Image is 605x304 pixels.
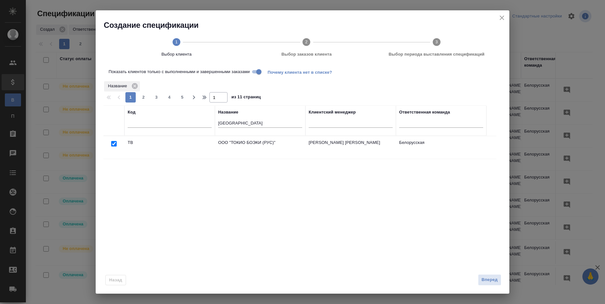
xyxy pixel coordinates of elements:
[399,109,450,115] div: Ответственная команда
[396,136,486,159] td: Белорусская
[497,13,507,23] button: close
[268,69,337,74] span: Почему клиента нет в списке?
[151,94,162,101] span: 3
[138,92,149,103] button: 2
[109,69,250,75] span: Показать клиентов только с выполненными и завершенными заказами
[108,83,129,89] p: Название
[218,109,238,115] div: Название
[482,276,498,284] span: Вперед
[305,136,396,159] td: [PERSON_NAME] [PERSON_NAME]
[231,93,261,103] span: из 11 страниц
[128,109,135,115] div: Код
[305,39,308,44] text: 2
[138,94,149,101] span: 2
[104,20,509,30] h2: Создание спецификации
[124,136,215,159] td: TB
[104,81,140,92] div: Название
[114,51,239,58] span: Выбор клиента
[374,51,499,58] span: Выбор периода выставления спецификаций
[177,92,187,103] button: 5
[175,39,177,44] text: 1
[244,51,369,58] span: Выбор заказов клиента
[177,94,187,101] span: 5
[164,94,175,101] span: 4
[218,139,302,146] p: ООО "ТОКИО БОЭКИ (РУС)"
[151,92,162,103] button: 3
[478,274,501,286] button: Вперед
[164,92,175,103] button: 4
[309,109,356,115] div: Клиентский менеджер
[435,39,438,44] text: 3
